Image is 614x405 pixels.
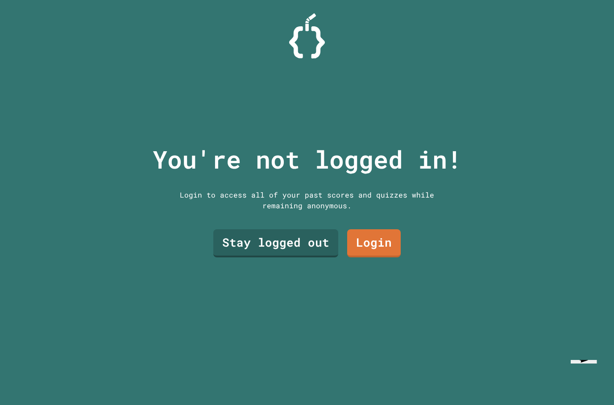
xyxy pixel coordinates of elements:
[347,229,401,257] a: Login
[567,360,607,398] iframe: chat widget
[213,229,338,257] a: Stay logged out
[289,13,325,58] img: Logo.svg
[153,141,462,178] p: You're not logged in!
[173,190,441,211] div: Login to access all of your past scores and quizzes while remaining anonymous.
